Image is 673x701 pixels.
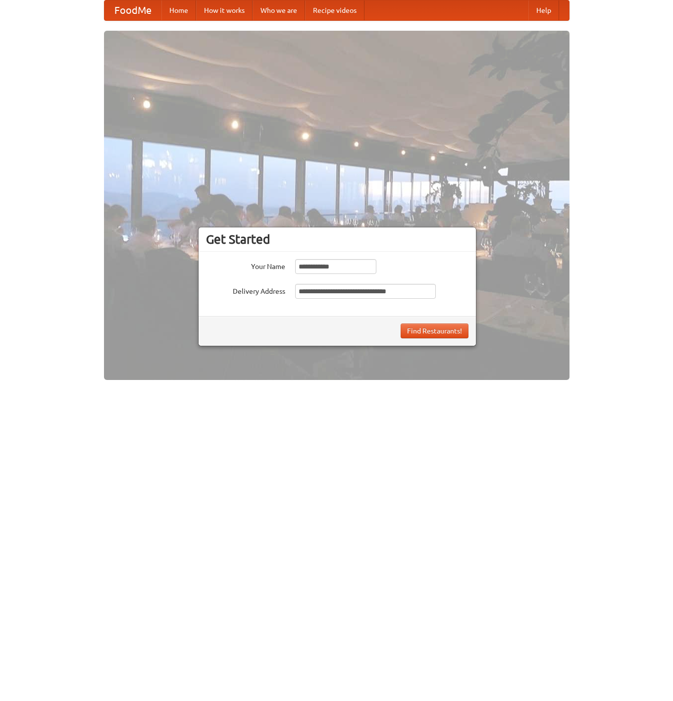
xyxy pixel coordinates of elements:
label: Delivery Address [206,284,285,296]
button: Find Restaurants! [401,324,468,338]
h3: Get Started [206,232,468,247]
a: How it works [196,0,253,20]
label: Your Name [206,259,285,271]
a: FoodMe [104,0,161,20]
a: Who we are [253,0,305,20]
a: Help [528,0,559,20]
a: Home [161,0,196,20]
a: Recipe videos [305,0,364,20]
